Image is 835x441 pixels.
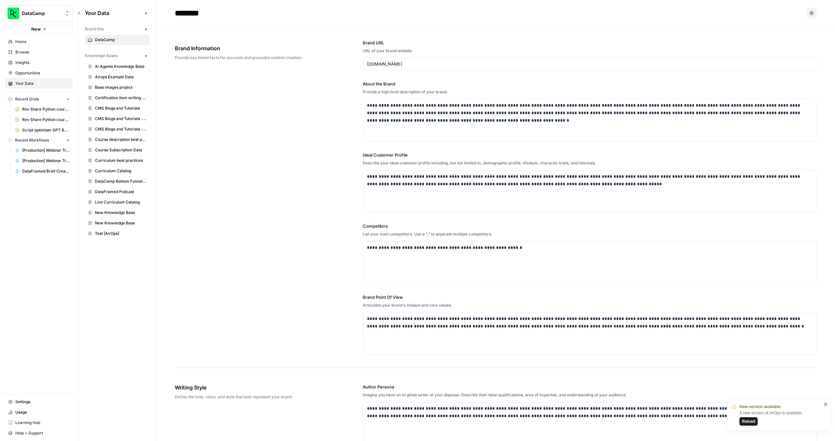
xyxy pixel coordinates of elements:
span: Course Subscription Data [95,147,147,153]
span: Base images project [95,84,147,90]
button: Reload [739,417,758,426]
a: Rev Share Python courses check Grid (1) [12,104,73,114]
label: About the Brand [363,81,817,87]
span: Insights [15,60,70,66]
span: CMS Blogs and Tutorials - [DATE] [95,126,147,132]
span: Rev Share Python courses check Grid (1) [22,106,70,112]
span: Provide key brand facts for accurate and grounded content creation. [175,55,326,61]
span: Course description best practices [95,137,147,143]
button: Workspace: DataCamp [5,5,73,22]
span: Knowledge Bases [85,53,117,59]
a: DataCamp [85,35,150,45]
a: DataFramed Brief Creator - Rhys v5 [12,166,73,176]
span: Home [15,39,70,45]
span: New version available [739,403,781,410]
span: CMS Blogs and Tutorials [95,105,147,111]
span: Brand Information [175,44,326,52]
input: www.sundaysoccer.com [367,61,812,67]
button: New [5,24,73,34]
span: Writing Style [175,384,326,391]
a: Script optimiser GPT Build V2 Grid [12,125,73,135]
div: Articulate your brand's mission and core values. [363,302,817,308]
span: DataFramed Brief Creator - Rhys v5 [22,168,70,174]
a: Usage [5,407,73,418]
span: Curriculum best practices [95,158,147,163]
span: AI Agents Knowledge Base [95,64,147,69]
span: Brand Kits [85,26,104,32]
span: Your Data [15,81,70,86]
a: New Knowledge Base [85,218,150,228]
a: New Knowledge Base [85,207,150,218]
a: Airops Example Data [85,72,150,82]
a: CMS Blogs and Tutorials - [DATE] [85,114,150,124]
a: Course Subscription Data [85,145,150,155]
a: DataFramed Podcast [85,187,150,197]
a: [Production] Webinar Transcription and Summary for the [12,156,73,166]
a: Opportunities [5,68,73,78]
span: Learning Hub [15,420,70,426]
div: List your main competitors. Use a "," to separate multiple competitors. [363,231,817,237]
span: DataCamp Bottom Funnel Content [95,178,147,184]
span: Recent Grids [15,96,39,102]
label: Ideal Customer Profile [363,152,817,158]
img: DataCamp Logo [8,8,19,19]
button: Help + Support [5,428,73,438]
span: Reload [742,418,755,424]
span: Live Curriculum Catalog [95,199,147,205]
a: Curriculum Catalog [85,166,150,176]
span: Define the tone, voice, and style that best represent your brand. [175,394,326,400]
span: New [31,26,41,32]
label: Brand URL [363,39,817,46]
span: Your Data [85,9,142,17]
a: DataCamp Bottom Funnel Content [85,176,150,187]
label: Brand Point Of View [363,294,817,300]
a: Rev Share Python courses check Grid [12,114,73,125]
span: New Knowledge Base [95,220,147,226]
div: Imagine you have an AI ghost writer at your disposal. Describe their ideal qualifications, area o... [363,392,817,398]
a: Certification item writing guidelines [85,93,150,103]
span: Browse [15,49,70,55]
a: CMS Blogs and Tutorials - [DATE] [85,124,150,134]
label: Author Persona [363,384,817,390]
span: Curriculum Catalog [95,168,147,174]
a: AI Agents Knowledge Base [85,61,150,72]
a: Learning Hub [5,418,73,428]
span: CMS Blogs and Tutorials - [DATE] [95,116,147,122]
button: close [824,402,828,407]
a: Home [5,37,73,47]
a: Test [AirOps] [85,228,150,239]
span: [Production] Webinar Transcription and Summary ([PERSON_NAME]) [22,147,70,153]
div: Describe your ideal customer profile including, but not limited to, demographic profile, lifestyl... [363,160,817,166]
span: Recent Workflows [15,137,49,143]
a: Settings [5,397,73,407]
button: Recent Grids [5,94,73,104]
span: DataCamp [22,10,61,17]
div: A new version of AirOps is available. [739,410,822,426]
span: DataFramed Podcast [95,189,147,195]
div: URL of your brand website [363,48,817,54]
button: Recent Workflows [5,135,73,145]
a: Base images project [85,82,150,93]
a: CMS Blogs and Tutorials [85,103,150,114]
a: [Production] Webinar Transcription and Summary ([PERSON_NAME]) [12,145,73,156]
div: Provide a high level description of your brand. [363,89,817,95]
span: Help + Support [15,430,70,436]
a: Course description best practices [85,134,150,145]
a: Browse [5,47,73,57]
a: Live Curriculum Catalog [85,197,150,207]
span: Opportunities [15,70,70,76]
span: Test [AirOps] [95,231,147,236]
span: DataCamp [95,37,147,43]
a: Insights [5,57,73,68]
span: New Knowledge Base [95,210,147,216]
span: Airops Example Data [95,74,147,80]
span: Rev Share Python courses check Grid [22,117,70,123]
a: Your Data [5,78,73,89]
span: Usage [15,409,70,415]
span: Settings [15,399,70,405]
span: Script optimiser GPT Build V2 Grid [22,127,70,133]
label: Competitors [363,223,817,229]
span: [Production] Webinar Transcription and Summary for the [22,158,70,164]
a: Curriculum best practices [85,155,150,166]
span: Certification item writing guidelines [95,95,147,101]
